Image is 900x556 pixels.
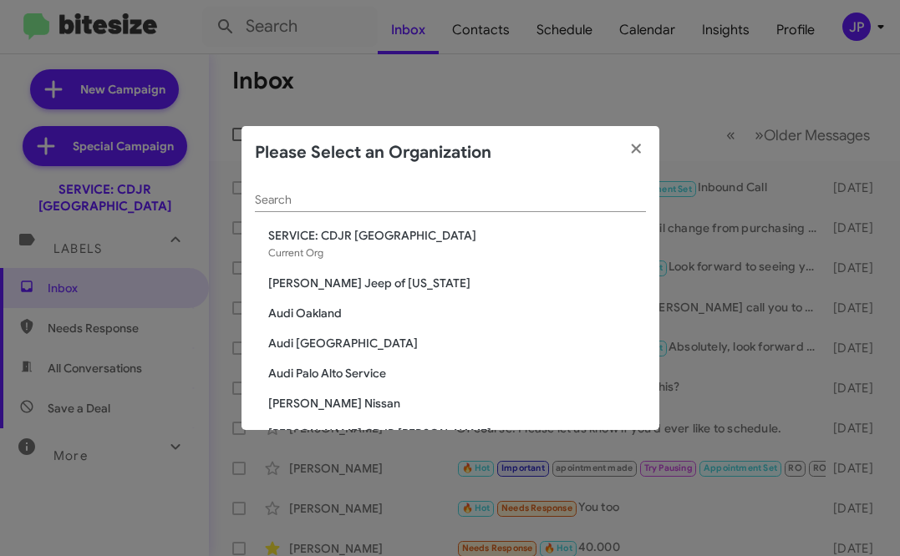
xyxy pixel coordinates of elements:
span: Audi Palo Alto Service [268,365,646,382]
h2: Please Select an Organization [255,139,491,166]
span: Audi [GEOGRAPHIC_DATA] [268,335,646,351]
span: Audi Oakland [268,305,646,321]
span: [PERSON_NAME] Jeep of [US_STATE] [268,275,646,291]
span: [PERSON_NAME] Nissan [268,395,646,412]
span: [PERSON_NAME] CDJR [PERSON_NAME] [268,425,646,442]
span: Current Org [268,246,323,259]
span: SERVICE: CDJR [GEOGRAPHIC_DATA] [268,227,646,244]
